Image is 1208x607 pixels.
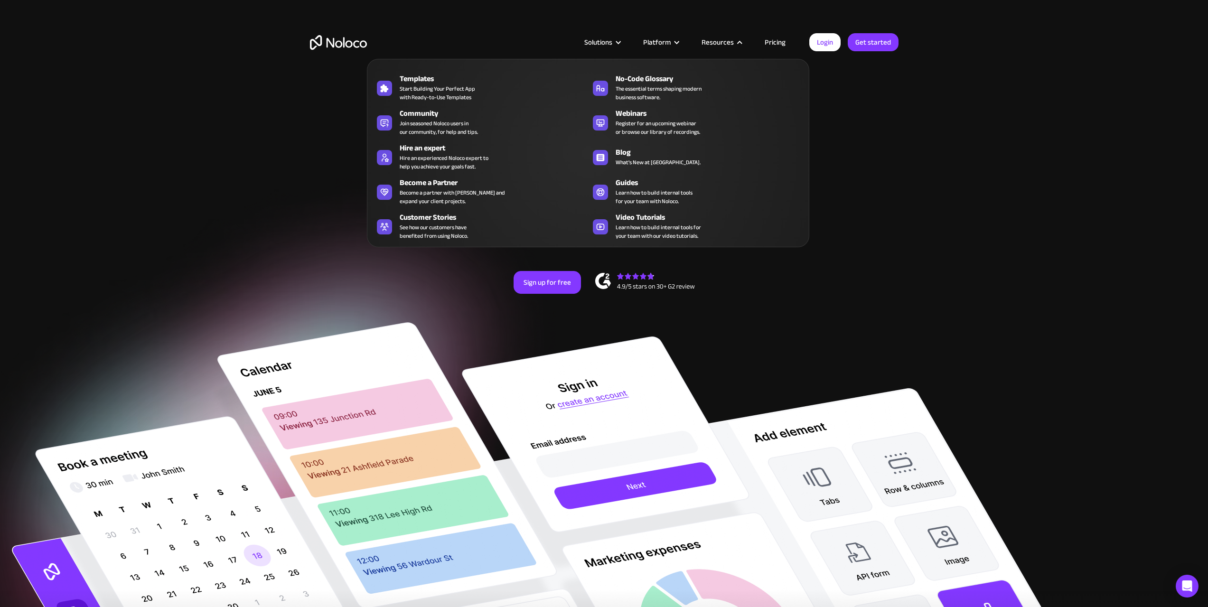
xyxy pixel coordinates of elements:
a: Become a PartnerBecome a partner with [PERSON_NAME] andexpand your client projects. [372,175,588,207]
div: Video Tutorials [616,212,808,223]
div: Hire an expert [400,142,592,154]
span: The essential terms shaping modern business software. [616,84,702,102]
a: Video TutorialsLearn how to build internal tools foryour team with our video tutorials. [588,210,804,242]
a: Pricing [753,36,797,48]
span: What's New at [GEOGRAPHIC_DATA]. [616,158,701,167]
a: home [310,35,367,50]
div: Guides [616,177,808,188]
div: Solutions [584,36,612,48]
div: Community [400,108,592,119]
h1: Custom No-Code Business Apps Platform [310,104,899,112]
span: See how our customers have benefited from using Noloco. [400,223,468,240]
a: No-Code GlossaryThe essential terms shaping modernbusiness software. [588,71,804,103]
div: Resources [702,36,734,48]
a: TemplatesStart Building Your Perfect Appwith Ready-to-Use Templates [372,71,588,103]
a: Sign up for free [514,271,581,294]
span: Learn how to build internal tools for your team with Noloco. [616,188,693,205]
a: WebinarsRegister for an upcoming webinaror browse our library of recordings. [588,106,804,138]
div: Hire an experienced Noloco expert to help you achieve your goals fast. [400,154,488,171]
a: Login [809,33,841,51]
span: Join seasoned Noloco users in our community, for help and tips. [400,119,478,136]
a: BlogWhat's New at [GEOGRAPHIC_DATA]. [588,140,804,173]
div: Blog [616,147,808,158]
div: Become a Partner [400,177,592,188]
span: Start Building Your Perfect App with Ready-to-Use Templates [400,84,475,102]
div: Platform [631,36,690,48]
div: Solutions [572,36,631,48]
div: Templates [400,73,592,84]
a: CommunityJoin seasoned Noloco users inour community, for help and tips. [372,106,588,138]
div: Customer Stories [400,212,592,223]
span: Register for an upcoming webinar or browse our library of recordings. [616,119,700,136]
div: Platform [643,36,671,48]
a: Get started [848,33,899,51]
div: Webinars [616,108,808,119]
div: No-Code Glossary [616,73,808,84]
a: Customer StoriesSee how our customers havebenefited from using Noloco. [372,210,588,242]
nav: Resources [367,46,809,247]
span: Learn how to build internal tools for your team with our video tutorials. [616,223,701,240]
div: Open Intercom Messenger [1176,575,1199,598]
a: GuidesLearn how to build internal toolsfor your team with Noloco. [588,175,804,207]
div: Resources [690,36,753,48]
h2: Business Apps for Teams [310,121,899,197]
div: Become a partner with [PERSON_NAME] and expand your client projects. [400,188,505,205]
a: Hire an expertHire an experienced Noloco expert tohelp you achieve your goals fast. [372,140,588,173]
